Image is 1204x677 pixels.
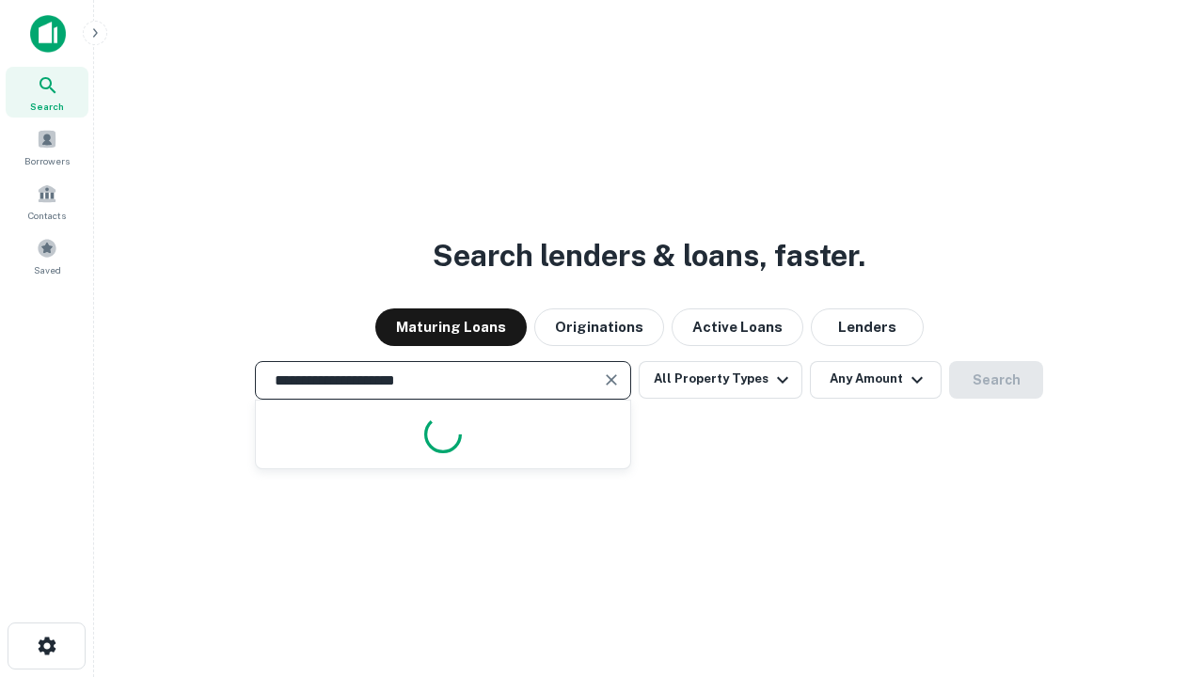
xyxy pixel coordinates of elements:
[1110,527,1204,617] iframe: Chat Widget
[375,308,527,346] button: Maturing Loans
[534,308,664,346] button: Originations
[6,121,88,172] a: Borrowers
[810,361,942,399] button: Any Amount
[6,230,88,281] a: Saved
[6,67,88,118] a: Search
[30,15,66,53] img: capitalize-icon.png
[34,262,61,277] span: Saved
[672,308,803,346] button: Active Loans
[24,153,70,168] span: Borrowers
[639,361,802,399] button: All Property Types
[811,308,924,346] button: Lenders
[30,99,64,114] span: Search
[433,233,865,278] h3: Search lenders & loans, faster.
[6,176,88,227] a: Contacts
[28,208,66,223] span: Contacts
[598,367,625,393] button: Clear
